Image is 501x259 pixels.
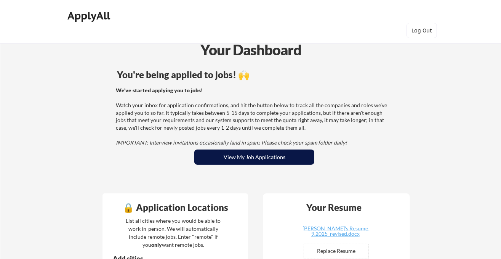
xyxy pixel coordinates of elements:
div: [PERSON_NAME]'s Resume 9.2025_revised.docx [290,226,381,236]
button: Log Out [407,23,437,38]
button: View My Job Applications [194,150,314,165]
div: You're being applied to jobs! 🙌 [117,70,392,79]
div: 🔒 Application Locations [104,203,246,212]
div: Your Resume [296,203,371,212]
strong: only [151,241,162,248]
div: List all cities where you would be able to work in-person. We will automatically include remote j... [121,217,226,249]
div: Your Dashboard [1,39,501,61]
a: [PERSON_NAME]'s Resume 9.2025_revised.docx [290,226,381,238]
em: IMPORTANT: Interview invitations occasionally land in spam. Please check your spam folder daily! [116,139,347,146]
div: Watch your inbox for application confirmations, and hit the button below to track all the compani... [116,87,391,146]
div: ApplyAll [68,9,113,22]
strong: We've started applying you to jobs! [116,87,203,93]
